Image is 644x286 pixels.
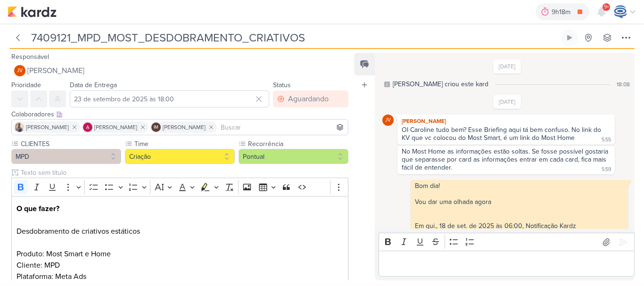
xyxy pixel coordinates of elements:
[15,123,24,132] img: Iara Santos
[552,7,573,17] div: 9h18m
[70,81,117,89] label: Data de Entrega
[20,139,121,149] label: CLIENTES
[14,65,25,76] div: Joney Viana
[614,5,627,18] img: Caroline Traven De Andrade
[17,68,23,74] p: JV
[239,149,348,164] button: Pontual
[11,109,348,119] div: Colaboradores
[379,233,635,251] div: Editor toolbar
[617,80,630,89] div: 18:08
[163,123,206,131] span: [PERSON_NAME]
[273,90,348,107] button: Aguardando
[11,53,49,61] label: Responsável
[11,149,121,164] button: MPD
[8,6,57,17] img: kardz.app
[415,182,586,238] span: Bom dia! Vou dar uma olhada agora Em qui., 18 de set. de 2025 às 06:00, Notificação Kardz < > esc...
[26,123,69,131] span: [PERSON_NAME]
[382,114,394,126] div: Joney Viana
[402,147,610,172] div: No Most Home as informações estão soltas. Se fosse possível gostaria que separasse por card as in...
[19,168,348,178] input: Texto sem título
[154,125,158,130] p: IM
[399,116,613,126] div: [PERSON_NAME]
[17,204,59,213] strong: O que fazer?
[604,3,609,11] span: 9+
[27,65,84,76] span: [PERSON_NAME]
[125,149,235,164] button: Criação
[288,93,329,105] div: Aguardando
[602,166,611,173] div: 5:59
[566,34,573,41] div: Ligar relógio
[28,29,559,46] input: Kard Sem Título
[11,178,348,196] div: Editor toolbar
[602,136,611,144] div: 5:55
[393,79,488,89] div: [PERSON_NAME] criou este kard
[70,90,269,107] input: Select a date
[11,81,41,89] label: Prioridade
[151,123,161,132] div: Isabella Machado Guimarães
[94,123,137,131] span: [PERSON_NAME]
[11,62,348,79] button: JV [PERSON_NAME]
[385,118,391,123] p: JV
[83,123,92,132] img: Alessandra Gomes
[273,81,291,89] label: Status
[219,122,346,133] input: Buscar
[379,251,635,277] div: Editor editing area: main
[402,126,603,142] div: OI Caroline tudo bem? Esse Briefing aqui tá bem confuso. No link do KV que vc colocou do Most Sma...
[17,226,344,248] p: Desdobramento de criativos estáticos
[247,139,348,149] label: Recorrência
[133,139,235,149] label: Time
